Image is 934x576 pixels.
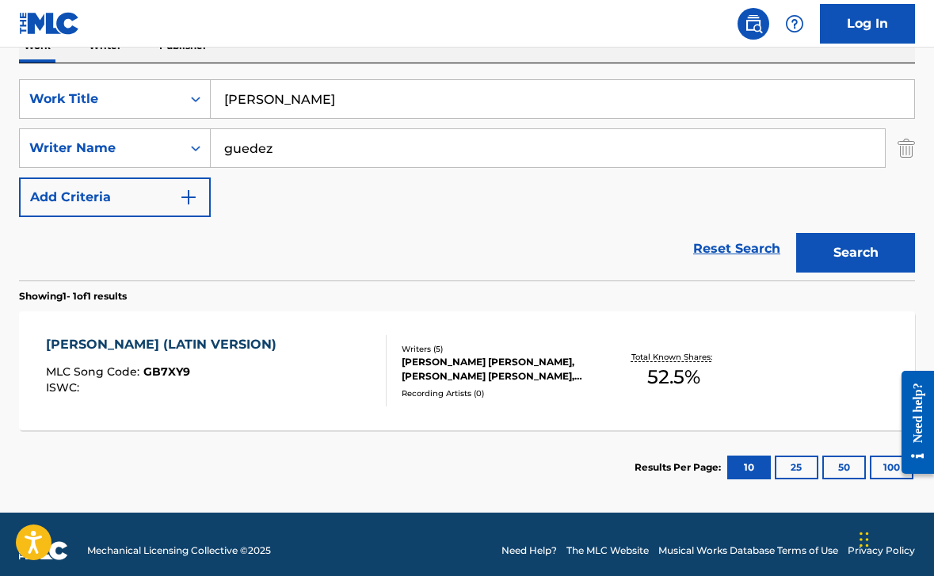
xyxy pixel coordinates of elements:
[685,231,788,266] a: Reset Search
[19,311,915,430] a: [PERSON_NAME] (LATIN VERSION)MLC Song Code:GB7XY9ISWC:Writers (5)[PERSON_NAME] [PERSON_NAME], [PE...
[631,351,716,363] p: Total Known Shares:
[402,355,600,383] div: [PERSON_NAME] [PERSON_NAME], [PERSON_NAME] [PERSON_NAME], [PERSON_NAME], [PERSON_NAME] [PERSON_NA...
[727,456,771,479] button: 10
[29,90,172,109] div: Work Title
[860,516,869,563] div: Drag
[143,364,190,379] span: GB7XY9
[647,363,700,391] span: 52.5 %
[890,358,934,486] iframe: Resource Center
[19,79,915,280] form: Search Form
[46,380,83,395] span: ISWC :
[658,544,838,558] a: Musical Works Database Terms of Use
[822,456,866,479] button: 50
[855,500,934,576] iframe: Chat Widget
[870,456,913,479] button: 100
[848,544,915,558] a: Privacy Policy
[796,233,915,273] button: Search
[19,177,211,217] button: Add Criteria
[785,14,804,33] img: help
[46,364,143,379] span: MLC Song Code :
[402,343,600,355] div: Writers ( 5 )
[820,4,915,44] a: Log In
[19,289,127,303] p: Showing 1 - 1 of 1 results
[775,456,818,479] button: 25
[87,544,271,558] span: Mechanical Licensing Collective © 2025
[898,128,915,168] img: Delete Criterion
[738,8,769,40] a: Public Search
[779,8,810,40] div: Help
[402,387,600,399] div: Recording Artists ( 0 )
[635,460,725,475] p: Results Per Page:
[29,139,172,158] div: Writer Name
[501,544,557,558] a: Need Help?
[744,14,763,33] img: search
[179,188,198,207] img: 9d2ae6d4665cec9f34b9.svg
[46,335,284,354] div: [PERSON_NAME] (LATIN VERSION)
[566,544,649,558] a: The MLC Website
[19,12,80,35] img: MLC Logo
